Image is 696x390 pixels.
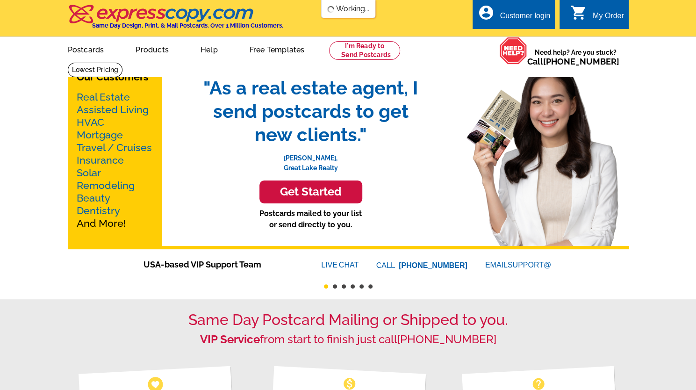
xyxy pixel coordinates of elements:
a: Dentistry [77,205,120,217]
button: 5 of 6 [359,284,364,289]
button: 3 of 6 [342,284,346,289]
div: Customer login [500,12,550,25]
a: [PHONE_NUMBER] [399,261,467,269]
font: CALL [376,260,396,271]
a: shopping_cart My Order [570,10,624,22]
i: shopping_cart [570,4,587,21]
a: Beauty [77,192,110,204]
a: Products [121,38,184,60]
h2: from start to finish just call [68,333,629,347]
a: Help [186,38,233,60]
a: [PHONE_NUMBER] [543,57,619,66]
button: 6 of 6 [368,284,373,289]
span: "As a real estate agent, I send postcards to get new clients." [194,76,428,146]
a: HVAC [77,116,104,128]
a: Assisted Living [77,104,149,116]
a: Real Estate [77,91,130,103]
a: Remodeling [77,180,135,191]
a: Mortgage [77,129,123,141]
a: Insurance [77,154,124,166]
a: LIVECHAT [321,261,359,269]
a: account_circle Customer login [477,10,550,22]
button: 1 of 6 [324,284,328,289]
i: account_circle [477,4,494,21]
font: SUPPORT@ [508,260,552,271]
p: And More! [77,91,152,230]
button: 4 of 6 [351,284,355,289]
a: Postcards [53,38,119,60]
a: Get Started [194,181,428,203]
strong: VIP Service [200,332,260,346]
img: loading... [327,6,334,13]
font: LIVE [321,260,339,271]
p: Postcards mailed to your list or send directly to you. [194,208,428,231]
a: Same Day Design, Print, & Mail Postcards. Over 1 Million Customers. [68,11,283,29]
a: EMAILSUPPORT@ [485,261,552,269]
a: [PHONE_NUMBER] [397,332,496,346]
a: Solar [77,167,101,179]
img: help [499,37,527,65]
span: Call [527,57,619,66]
button: 2 of 6 [333,284,337,289]
h4: Same Day Design, Print, & Mail Postcards. Over 1 Million Customers. [92,22,283,29]
p: [PERSON_NAME], Great Lake Realty [194,146,428,173]
span: USA-based VIP Support Team [144,258,293,271]
span: Need help? Are you stuck? [527,48,624,66]
h1: Same Day Postcard Mailing or Shipped to you. [68,311,629,329]
a: Free Templates [235,38,320,60]
h3: Get Started [271,185,351,199]
a: Travel / Cruises [77,142,152,153]
span: favorite [150,379,160,389]
div: My Order [593,12,624,25]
